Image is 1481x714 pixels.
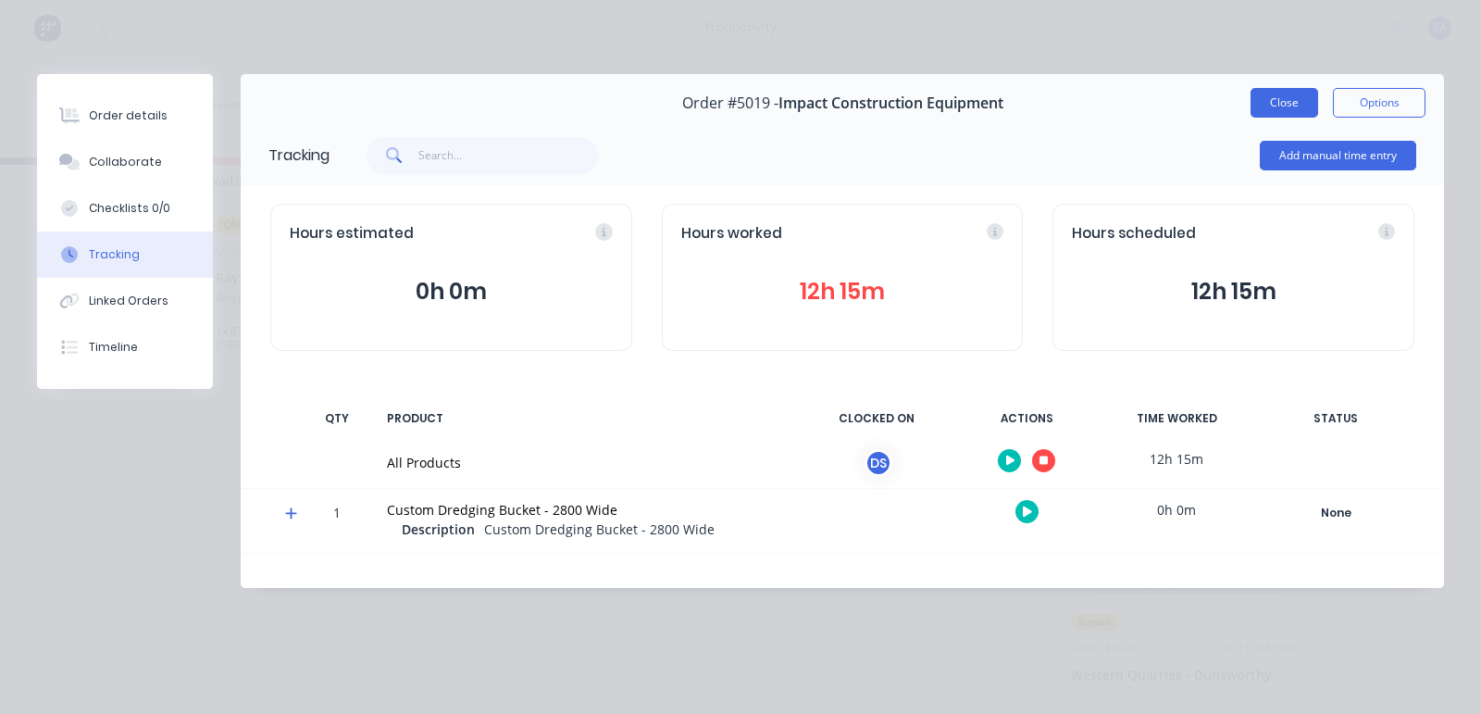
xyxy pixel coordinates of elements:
[89,154,162,170] div: Collaborate
[681,274,1004,309] button: 12h 15m
[89,246,140,263] div: Tracking
[1072,274,1395,309] button: 12h 15m
[37,185,213,232] button: Checklists 0/0
[418,137,599,174] input: Search...
[376,399,796,438] div: PRODUCT
[681,223,782,244] span: Hours worked
[1260,141,1416,170] button: Add manual time entry
[1333,88,1425,118] button: Options
[89,107,168,124] div: Order details
[957,399,1096,438] div: ACTIONS
[89,339,138,356] div: Timeline
[402,520,475,539] span: Description
[37,324,213,370] button: Timeline
[1257,399,1414,438] div: STATUS
[778,94,1003,112] span: Impact Construction Equipment
[37,139,213,185] button: Collaborate
[1107,399,1246,438] div: TIME WORKED
[387,500,785,520] div: Custom Dredging Bucket - 2800 Wide
[309,399,365,438] div: QTY
[37,93,213,139] button: Order details
[865,449,892,477] div: DS
[290,274,613,309] button: 0h 0m
[1107,489,1246,531] div: 0h 0m
[1107,438,1246,480] div: 12h 15m
[89,200,170,217] div: Checklists 0/0
[89,293,168,309] div: Linked Orders
[309,492,365,553] div: 1
[37,232,213,278] button: Tracking
[37,278,213,324] button: Linked Orders
[290,223,414,244] span: Hours estimated
[682,94,778,112] span: Order #5019 -
[268,144,330,167] div: Tracking
[1251,88,1318,118] button: Close
[1268,500,1403,526] button: None
[807,399,946,438] div: CLOCKED ON
[484,520,715,538] span: Custom Dredging Bucket - 2800 Wide
[387,453,785,472] div: All Products
[1269,501,1402,525] div: None
[1072,223,1196,244] span: Hours scheduled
